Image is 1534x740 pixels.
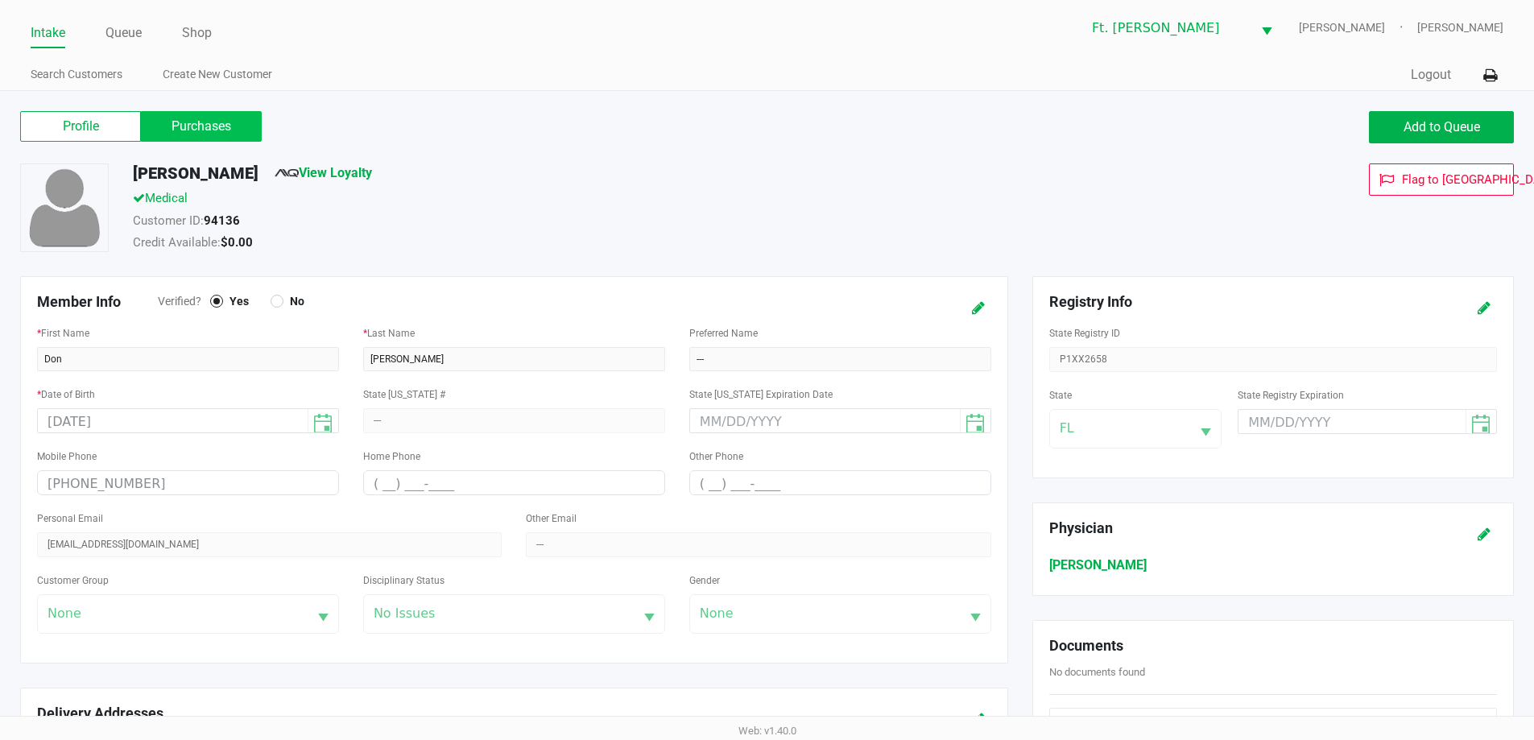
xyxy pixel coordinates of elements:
span: Add to Queue [1404,119,1480,134]
button: Select [1251,9,1282,47]
strong: $0.00 [221,235,253,250]
h5: Registry Info [1049,293,1419,311]
div: Credit Available: [121,234,1057,256]
strong: 94136 [204,213,240,228]
a: Intake [31,22,65,44]
a: Queue [105,22,142,44]
div: Medical [121,189,1057,212]
h5: [PERSON_NAME] [133,163,258,183]
label: Personal Email [37,511,103,526]
label: State [US_STATE] Expiration Date [689,387,833,402]
h5: Documents [1049,637,1497,655]
a: View Loyalty [275,165,372,180]
h5: Delivery Addresses [37,705,828,722]
a: Shop [182,22,212,44]
label: First Name [37,326,89,341]
label: State Registry ID [1049,326,1120,341]
h5: Member Info [37,293,158,311]
span: [PERSON_NAME] [1299,19,1417,36]
label: Disciplinary Status [363,573,444,588]
span: Verified? [158,293,210,310]
div: Customer ID: [121,212,1057,234]
span: No documents found [1049,666,1145,678]
a: Create New Customer [163,64,272,85]
label: State Registry Expiration [1238,388,1344,403]
label: Home Phone [363,449,420,464]
button: Add Document [1049,708,1497,740]
label: Mobile Phone [37,449,97,464]
button: Flag to [GEOGRAPHIC_DATA] [1369,163,1514,196]
span: Ft. [PERSON_NAME] [1092,19,1242,38]
button: Logout [1411,65,1451,85]
a: Search Customers [31,64,122,85]
span: Web: v1.40.0 [738,725,796,737]
span: Yes [223,294,249,308]
button: Add to Queue [1369,111,1514,143]
label: Date of Birth [37,387,95,402]
span: [PERSON_NAME] [1417,19,1503,36]
label: State [1049,388,1072,403]
h6: [PERSON_NAME] [1049,557,1497,573]
label: Preferred Name [689,326,758,341]
label: Customer Group [37,573,109,588]
label: Other Email [526,511,577,526]
label: Last Name [363,326,415,341]
label: Purchases [141,111,262,142]
label: State [US_STATE] # [363,387,445,402]
label: Profile [20,111,141,142]
h5: Physician [1049,519,1419,537]
label: Gender [689,573,720,588]
span: No [283,294,304,308]
label: Other Phone [689,449,743,464]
